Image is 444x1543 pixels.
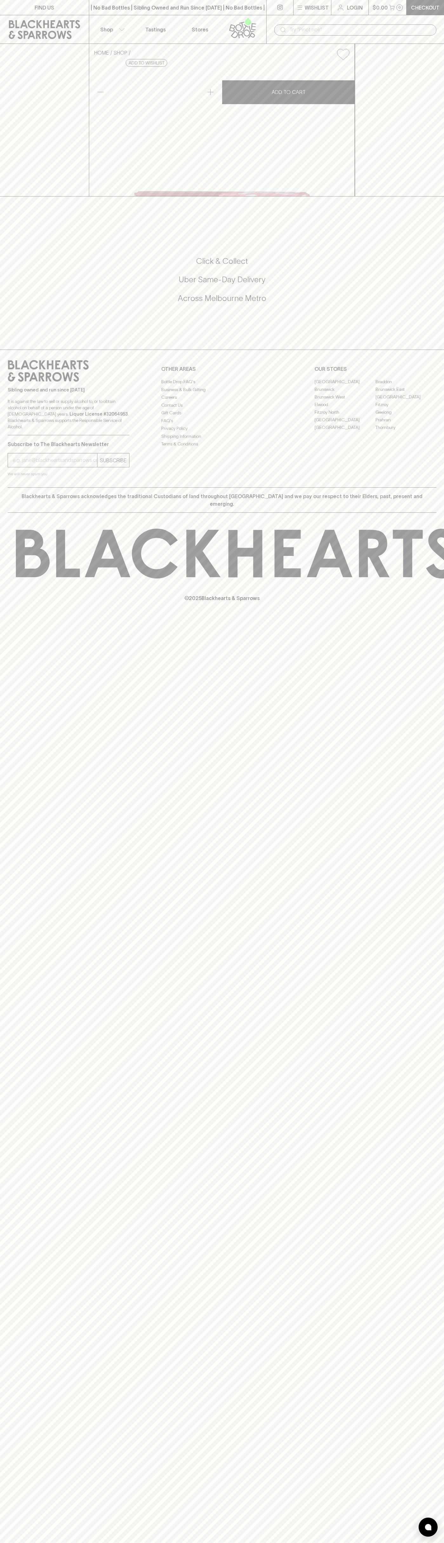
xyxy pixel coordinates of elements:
a: [GEOGRAPHIC_DATA] [315,424,375,431]
button: Add to wishlist [126,59,167,67]
a: Geelong [375,408,436,416]
a: Braddon [375,378,436,385]
a: Privacy Policy [161,425,283,432]
button: Add to wishlist [335,46,352,63]
a: Gift Cards [161,409,283,417]
p: $0.00 [373,4,388,11]
a: Bottle Drop FAQ's [161,378,283,386]
p: Wishlist [305,4,329,11]
p: We will never spam you [8,471,129,477]
a: Stores [178,15,222,43]
a: [GEOGRAPHIC_DATA] [375,393,436,401]
a: [GEOGRAPHIC_DATA] [315,378,375,385]
a: Fitzroy [375,401,436,408]
p: It is against the law to sell or supply alcohol to, or to obtain alcohol on behalf of a person un... [8,398,129,430]
p: OUR STORES [315,365,436,373]
a: Shipping Information [161,432,283,440]
h5: Click & Collect [8,256,436,266]
a: Brunswick West [315,393,375,401]
p: SUBSCRIBE [100,457,127,464]
input: Try "Pinot noir" [289,25,431,35]
a: Elwood [315,401,375,408]
h5: Across Melbourne Metro [8,293,436,304]
a: [GEOGRAPHIC_DATA] [315,416,375,424]
a: Prahran [375,416,436,424]
a: Contact Us [161,401,283,409]
p: Stores [192,26,208,33]
input: e.g. jane@blackheartsandsparrows.com.au [13,455,97,465]
p: Login [347,4,363,11]
div: Call to action block [8,230,436,337]
a: SHOP [114,50,127,56]
p: Sibling owned and run since [DATE] [8,387,129,393]
a: Tastings [133,15,178,43]
p: 0 [398,6,401,9]
a: Brunswick [315,385,375,393]
a: Thornbury [375,424,436,431]
p: Checkout [411,4,440,11]
p: ADD TO CART [272,88,306,96]
a: HOME [94,50,109,56]
img: 38550.png [89,65,355,196]
p: Subscribe to The Blackhearts Newsletter [8,440,129,448]
p: OTHER AREAS [161,365,283,373]
p: FIND US [35,4,54,11]
button: Shop [89,15,134,43]
a: Business & Bulk Gifting [161,386,283,393]
button: SUBSCRIBE [97,453,129,467]
p: Blackhearts & Sparrows acknowledges the traditional Custodians of land throughout [GEOGRAPHIC_DAT... [12,492,432,508]
img: bubble-icon [425,1524,431,1530]
strong: Liquor License #32064953 [70,411,128,417]
a: Brunswick East [375,385,436,393]
p: Shop [100,26,113,33]
p: Tastings [145,26,166,33]
a: Careers [161,394,283,401]
h5: Uber Same-Day Delivery [8,274,436,285]
a: Terms & Conditions [161,440,283,448]
button: ADD TO CART [222,80,355,104]
a: Fitzroy North [315,408,375,416]
a: FAQ's [161,417,283,424]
